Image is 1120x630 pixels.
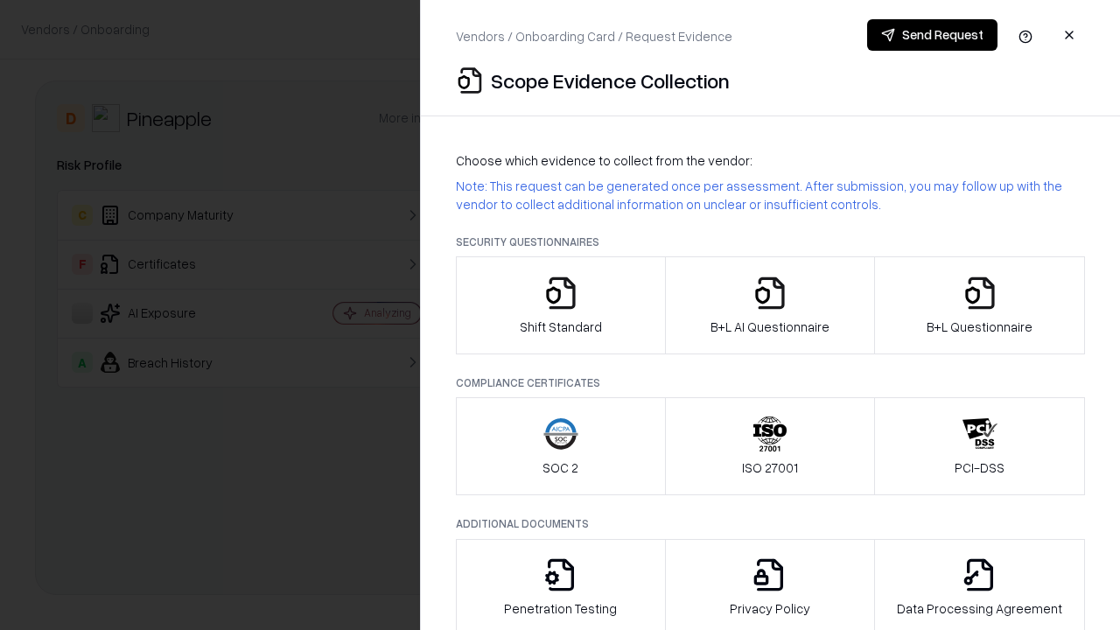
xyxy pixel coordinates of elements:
p: Vendors / Onboarding Card / Request Evidence [456,27,732,45]
p: PCI-DSS [955,458,1004,477]
p: Note: This request can be generated once per assessment. After submission, you may follow up with... [456,177,1085,213]
button: SOC 2 [456,397,666,495]
p: Scope Evidence Collection [491,66,730,94]
button: B+L Questionnaire [874,256,1085,354]
p: Shift Standard [520,318,602,336]
button: Shift Standard [456,256,666,354]
p: B+L Questionnaire [927,318,1032,336]
p: Compliance Certificates [456,375,1085,390]
p: Data Processing Agreement [897,599,1062,618]
p: Security Questionnaires [456,234,1085,249]
p: Penetration Testing [504,599,617,618]
p: B+L AI Questionnaire [710,318,829,336]
p: SOC 2 [542,458,578,477]
p: ISO 27001 [742,458,798,477]
p: Privacy Policy [730,599,810,618]
button: ISO 27001 [665,397,876,495]
p: Additional Documents [456,516,1085,531]
p: Choose which evidence to collect from the vendor: [456,151,1085,170]
button: B+L AI Questionnaire [665,256,876,354]
button: PCI-DSS [874,397,1085,495]
button: Send Request [867,19,997,51]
